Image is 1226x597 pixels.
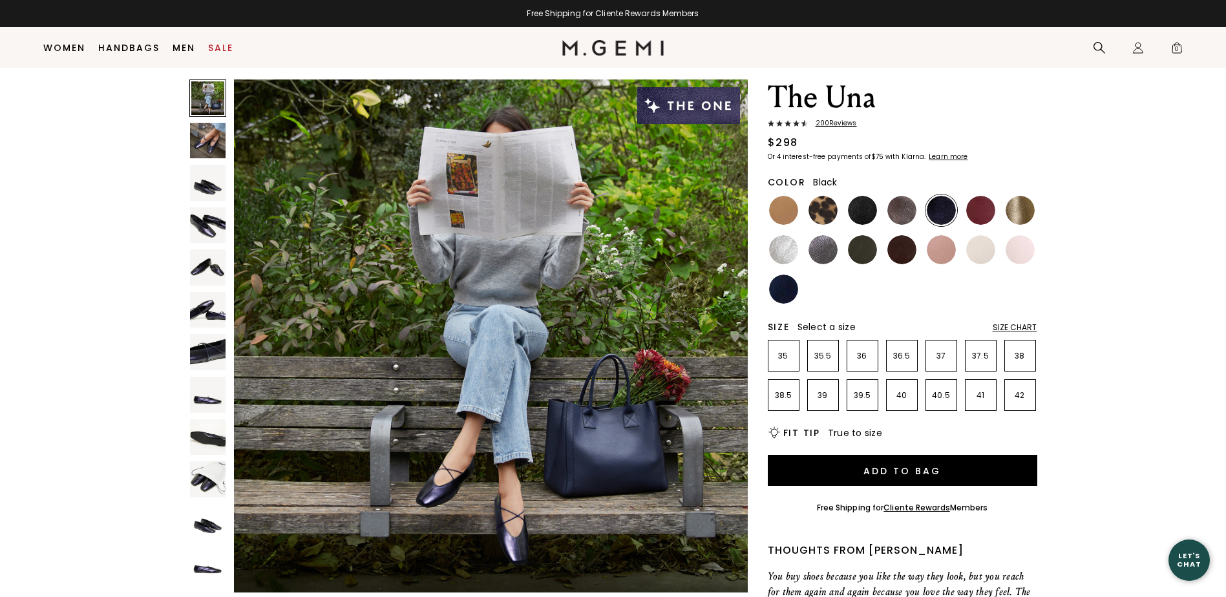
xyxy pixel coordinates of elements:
[871,152,883,162] klarna-placement-style-amount: $75
[769,275,798,304] img: Navy
[887,390,917,401] p: 40
[769,235,798,264] img: Silver
[190,292,226,328] img: The Una
[887,196,916,225] img: Cocoa
[190,165,226,201] img: The Una
[768,79,1037,116] h1: The Una
[43,43,85,53] a: Women
[847,390,878,401] p: 39.5
[173,43,195,53] a: Men
[190,546,226,582] img: The Una
[926,351,956,361] p: 37
[966,390,996,401] p: 41
[887,235,916,264] img: Chocolate
[1005,351,1035,361] p: 38
[562,40,664,56] img: M.Gemi
[190,377,226,413] img: The Una
[190,207,226,244] img: The Una
[1170,44,1183,57] span: 0
[966,351,996,361] p: 37.5
[887,351,917,361] p: 36.5
[808,351,838,361] p: 35.5
[190,504,226,540] img: The Una
[848,196,877,225] img: Black
[768,390,799,401] p: 38.5
[768,152,871,162] klarna-placement-style-body: Or 4 interest-free payments of
[813,176,837,189] span: Black
[190,123,226,159] img: The Una
[190,249,226,286] img: The Una
[1006,235,1035,264] img: Ballerina Pink
[798,320,856,333] span: Select a size
[966,235,995,264] img: Ecru
[809,235,838,264] img: Gunmetal
[883,502,950,513] a: Cliente Rewards
[768,177,806,187] h2: Color
[929,152,967,162] klarna-placement-style-cta: Learn more
[768,135,798,151] div: $298
[190,461,226,497] img: The Una
[769,196,798,225] img: Light Tan
[828,426,882,439] span: True to size
[208,43,233,53] a: Sale
[927,153,967,161] a: Learn more
[808,390,838,401] p: 39
[817,503,988,513] div: Free Shipping for Members
[98,43,160,53] a: Handbags
[783,428,820,438] h2: Fit Tip
[885,152,927,162] klarna-placement-style-body: with Klarna
[993,322,1037,333] div: Size Chart
[768,455,1037,486] button: Add to Bag
[1006,196,1035,225] img: Gold
[809,196,838,225] img: Leopard Print
[190,334,226,370] img: The Una
[1168,552,1210,568] div: Let's Chat
[768,120,1037,130] a: 200Reviews
[768,351,799,361] p: 35
[768,322,790,332] h2: Size
[808,120,857,127] span: 200 Review s
[768,543,1037,558] div: Thoughts from [PERSON_NAME]
[190,419,226,456] img: The Una
[966,196,995,225] img: Burgundy
[927,196,956,225] img: Midnight Blue
[927,235,956,264] img: Antique Rose
[234,79,747,592] img: The Una
[848,235,877,264] img: Military
[847,351,878,361] p: 36
[926,390,956,401] p: 40.5
[1005,390,1035,401] p: 42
